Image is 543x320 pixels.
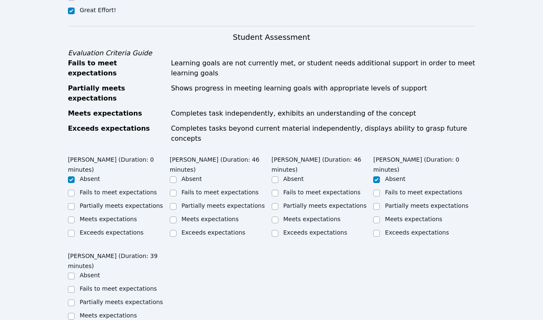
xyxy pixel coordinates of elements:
[272,152,374,175] legend: [PERSON_NAME] (Duration: 46 minutes)
[68,108,166,119] div: Meets expectations
[80,272,100,279] label: Absent
[80,229,143,236] label: Exceeds expectations
[80,7,116,13] label: Great Effort!
[385,189,462,196] label: Fails to meet expectations
[68,248,170,271] legend: [PERSON_NAME] (Duration: 39 minutes)
[80,216,137,222] label: Meets expectations
[171,124,475,144] div: Completes tasks beyond current material independently, displays ability to grasp future concepts
[80,312,137,319] label: Meets expectations
[68,48,475,58] div: Evaluation Criteria Guide
[80,175,100,182] label: Absent
[80,299,163,305] label: Partially meets expectations
[385,229,449,236] label: Exceeds expectations
[283,229,347,236] label: Exceeds expectations
[182,189,259,196] label: Fails to meet expectations
[182,216,239,222] label: Meets expectations
[171,108,475,119] div: Completes task independently, exhibits an understanding of the concept
[68,152,170,175] legend: [PERSON_NAME] (Duration: 0 minutes)
[182,202,265,209] label: Partially meets expectations
[80,202,163,209] label: Partially meets expectations
[68,83,166,103] div: Partially meets expectations
[170,152,272,175] legend: [PERSON_NAME] (Duration: 46 minutes)
[171,58,475,78] div: Learning goals are not currently met, or student needs additional support in order to meet learni...
[68,58,166,78] div: Fails to meet expectations
[171,83,475,103] div: Shows progress in meeting learning goals with appropriate levels of support
[68,31,475,43] h3: Student Assessment
[283,189,361,196] label: Fails to meet expectations
[283,175,304,182] label: Absent
[385,175,405,182] label: Absent
[80,285,157,292] label: Fails to meet expectations
[80,189,157,196] label: Fails to meet expectations
[373,152,475,175] legend: [PERSON_NAME] (Duration: 0 minutes)
[283,202,367,209] label: Partially meets expectations
[385,216,442,222] label: Meets expectations
[182,175,202,182] label: Absent
[68,124,166,144] div: Exceeds expectations
[283,216,341,222] label: Meets expectations
[385,202,468,209] label: Partially meets expectations
[182,229,245,236] label: Exceeds expectations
